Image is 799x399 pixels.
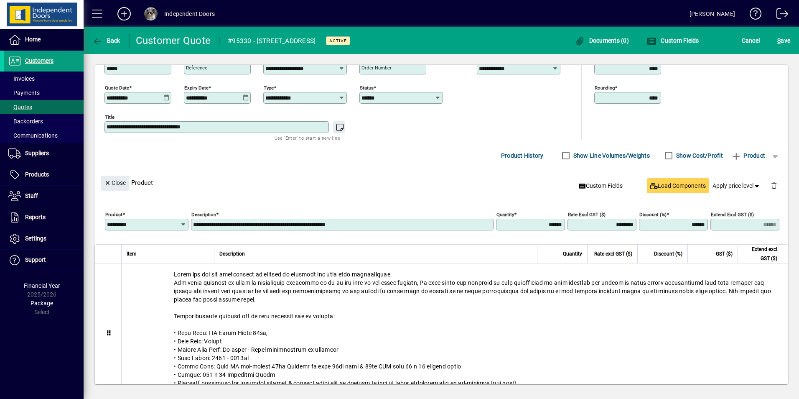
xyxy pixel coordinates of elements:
div: [PERSON_NAME] [690,7,735,20]
button: Custom Fields [644,33,701,48]
span: Load Components [650,182,706,190]
a: Invoices [4,72,84,86]
button: Product History [498,148,547,163]
mat-label: Order number [361,65,392,71]
span: Product [731,149,765,162]
span: Apply price level [712,182,761,190]
mat-label: Discount (%) [639,211,667,217]
div: Independent Doors [164,7,215,20]
span: Cancel [742,34,760,47]
span: Documents (0) [575,37,629,44]
app-page-header-button: Delete [764,182,784,189]
span: Item [127,249,137,258]
span: Customers [25,57,53,64]
span: Staff [25,192,38,199]
span: Support [25,256,46,263]
mat-hint: Use 'Enter' to start a new line [275,133,340,143]
div: #95330 - [STREET_ADDRESS] [228,34,316,48]
a: Support [4,250,84,271]
span: Settings [25,235,46,242]
button: Load Components [647,178,709,193]
app-page-header-button: Back [84,33,130,48]
span: Back [92,37,120,44]
a: Staff [4,186,84,207]
a: Reports [4,207,84,228]
a: Payments [4,86,84,100]
mat-label: Reference [186,65,207,71]
span: Close [104,176,126,190]
span: Communications [8,132,58,139]
span: Reports [25,214,46,220]
button: Cancel [740,33,762,48]
span: Payments [8,90,40,96]
span: Extend excl GST ($) [743,245,777,263]
span: Description [219,249,245,258]
app-page-header-button: Close [99,179,131,186]
span: Home [25,36,41,43]
button: Save [775,33,792,48]
span: Quantity [563,249,582,258]
label: Show Line Volumes/Weights [572,151,650,160]
span: Quotes [8,104,32,110]
div: Customer Quote [136,34,211,47]
span: Custom Fields [579,182,623,190]
mat-label: Quote date [105,84,129,90]
span: Custom Fields [646,37,699,44]
a: Home [4,29,84,50]
span: Financial Year [24,282,60,289]
span: Product History [501,149,544,162]
button: Delete [764,176,784,196]
span: Backorders [8,118,43,125]
a: Communications [4,128,84,143]
a: Logout [770,2,789,29]
mat-label: Type [264,84,274,90]
span: Discount (%) [654,249,682,258]
span: Rate excl GST ($) [594,249,632,258]
button: Custom Fields [575,178,626,193]
mat-label: Description [191,211,216,217]
button: Documents (0) [573,33,631,48]
a: Knowledge Base [743,2,762,29]
button: Apply price level [709,178,764,193]
a: Suppliers [4,143,84,164]
mat-label: Extend excl GST ($) [711,211,754,217]
a: Products [4,164,84,185]
div: Product [94,167,788,198]
mat-label: Title [105,114,115,120]
span: Products [25,171,49,178]
button: Back [90,33,122,48]
span: GST ($) [716,249,733,258]
button: Close [101,176,129,191]
button: Add [111,6,137,21]
mat-label: Quantity [496,211,514,217]
span: Active [329,38,347,43]
mat-label: Rounding [595,84,615,90]
a: Quotes [4,100,84,114]
button: Profile [137,6,164,21]
span: Suppliers [25,150,49,156]
label: Show Cost/Profit [674,151,723,160]
span: Package [31,300,53,307]
mat-label: Expiry date [184,84,209,90]
a: Settings [4,228,84,249]
span: S [777,37,781,44]
mat-label: Status [360,84,374,90]
mat-label: Rate excl GST ($) [568,211,606,217]
mat-label: Product [105,211,122,217]
span: ave [777,34,790,47]
span: Invoices [8,75,35,82]
a: Backorders [4,114,84,128]
button: Product [727,148,769,163]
